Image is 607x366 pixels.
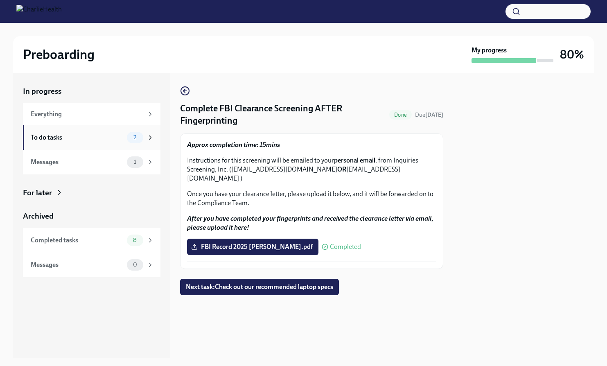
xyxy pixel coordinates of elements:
[129,134,141,140] span: 2
[23,188,52,198] div: For later
[31,133,124,142] div: To do tasks
[23,103,160,125] a: Everything
[23,211,160,221] a: Archived
[23,86,160,97] a: In progress
[180,102,386,127] h4: Complete FBI Clearance Screening AFTER Fingerprinting
[129,159,141,165] span: 1
[31,236,124,245] div: Completed tasks
[415,111,443,118] span: Due
[337,165,346,173] strong: OR
[23,150,160,174] a: Messages1
[23,253,160,277] a: Messages0
[31,260,124,269] div: Messages
[187,215,433,231] strong: After you have completed your fingerprints and received the clearance letter via email, please up...
[472,46,507,55] strong: My progress
[23,125,160,150] a: To do tasks2
[330,244,361,250] span: Completed
[23,46,95,63] h2: Preboarding
[186,283,333,291] span: Next task : Check out our recommended laptop specs
[187,239,318,255] label: FBI Record 2025 [PERSON_NAME].pdf
[425,111,443,118] strong: [DATE]
[560,47,584,62] h3: 80%
[23,228,160,253] a: Completed tasks8
[180,279,339,295] button: Next task:Check out our recommended laptop specs
[187,156,436,183] p: Instructions for this screening will be emailed to your , from Inquiries Screening, Inc. ([EMAIL_...
[23,188,160,198] a: For later
[415,111,443,119] span: August 29th, 2025 09:00
[128,237,142,243] span: 8
[334,156,375,164] strong: personal email
[31,158,124,167] div: Messages
[128,262,142,268] span: 0
[193,243,313,251] span: FBI Record 2025 [PERSON_NAME].pdf
[187,190,436,208] p: Once you have your clearance letter, please upload it below, and it will be forwarded on to the C...
[16,5,62,18] img: CharlieHealth
[31,110,143,119] div: Everything
[187,141,280,149] strong: Approx completion time: 15mins
[389,112,412,118] span: Done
